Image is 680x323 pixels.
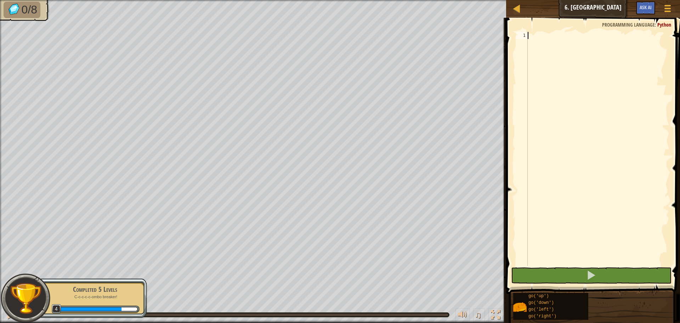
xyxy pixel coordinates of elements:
[488,308,503,323] button: Toggle fullscreen
[4,2,40,18] li: Collect the gems.
[528,314,556,319] span: go('right')
[528,294,549,299] span: go('up')
[636,1,655,15] button: Ask AI
[475,310,482,320] span: ♫
[455,308,470,323] button: Adjust volume
[50,294,140,300] p: C-c-c-c-c-ombo breaker!
[528,307,554,312] span: go('left')
[52,304,61,314] span: 4
[473,308,485,323] button: ♫
[22,3,37,16] span: 0/8
[655,21,657,28] span: :
[511,267,671,284] button: Shift+Enter: Run current code.
[50,284,140,294] div: Completed 5 Levels
[659,1,676,18] button: Show game menu
[657,21,671,28] span: Python
[640,4,652,11] span: Ask AI
[10,282,42,314] img: trophy.png
[528,300,554,305] span: go('down')
[602,21,655,28] span: Programming language
[513,300,527,314] img: portrait.png
[516,32,528,39] div: 1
